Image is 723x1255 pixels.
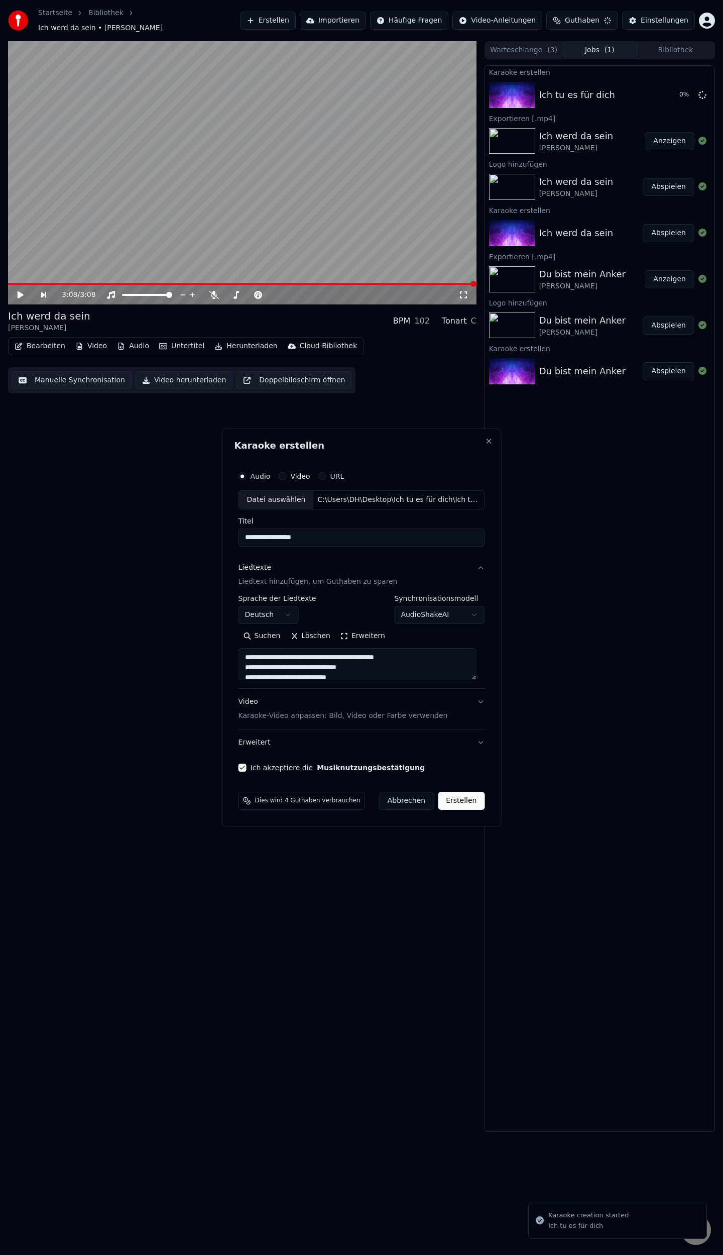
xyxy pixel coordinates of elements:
[330,473,344,480] label: URL
[238,595,316,602] label: Sprache der Liedtexte
[238,563,271,573] div: Liedtexte
[313,495,484,505] div: C:\Users\DH\Desktop\Ich tu es für dich\Ich tu es für dich.mp3
[335,628,390,644] button: Erweitern
[238,697,448,721] div: Video
[317,764,425,771] button: Ich akzeptiere die
[238,577,398,587] p: Liedtext hinzufügen, um Guthaben zu sparen
[238,595,485,688] div: LiedtexteLiedtext hinzufügen, um Guthaben zu sparen
[238,729,485,756] button: Erweitert
[239,491,314,509] div: Datei auswählen
[238,555,485,595] button: LiedtexteLiedtext hinzufügen, um Guthaben zu sparen
[285,628,335,644] button: Löschen
[438,792,485,810] button: Erstellen
[238,689,485,729] button: VideoKaraoke-Video anpassen: Bild, Video oder Farbe verwenden
[238,711,448,721] p: Karaoke-Video anpassen: Bild, Video oder Farbe verwenden
[234,441,489,450] h2: Karaoke erstellen
[379,792,434,810] button: Abbrechen
[290,473,310,480] label: Video
[238,628,286,644] button: Suchen
[251,473,271,480] label: Audio
[238,517,485,525] label: Titel
[251,764,425,771] label: Ich akzeptiere die
[394,595,485,602] label: Synchronisationsmodell
[255,797,360,805] span: Dies wird 4 Guthaben verbrauchen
